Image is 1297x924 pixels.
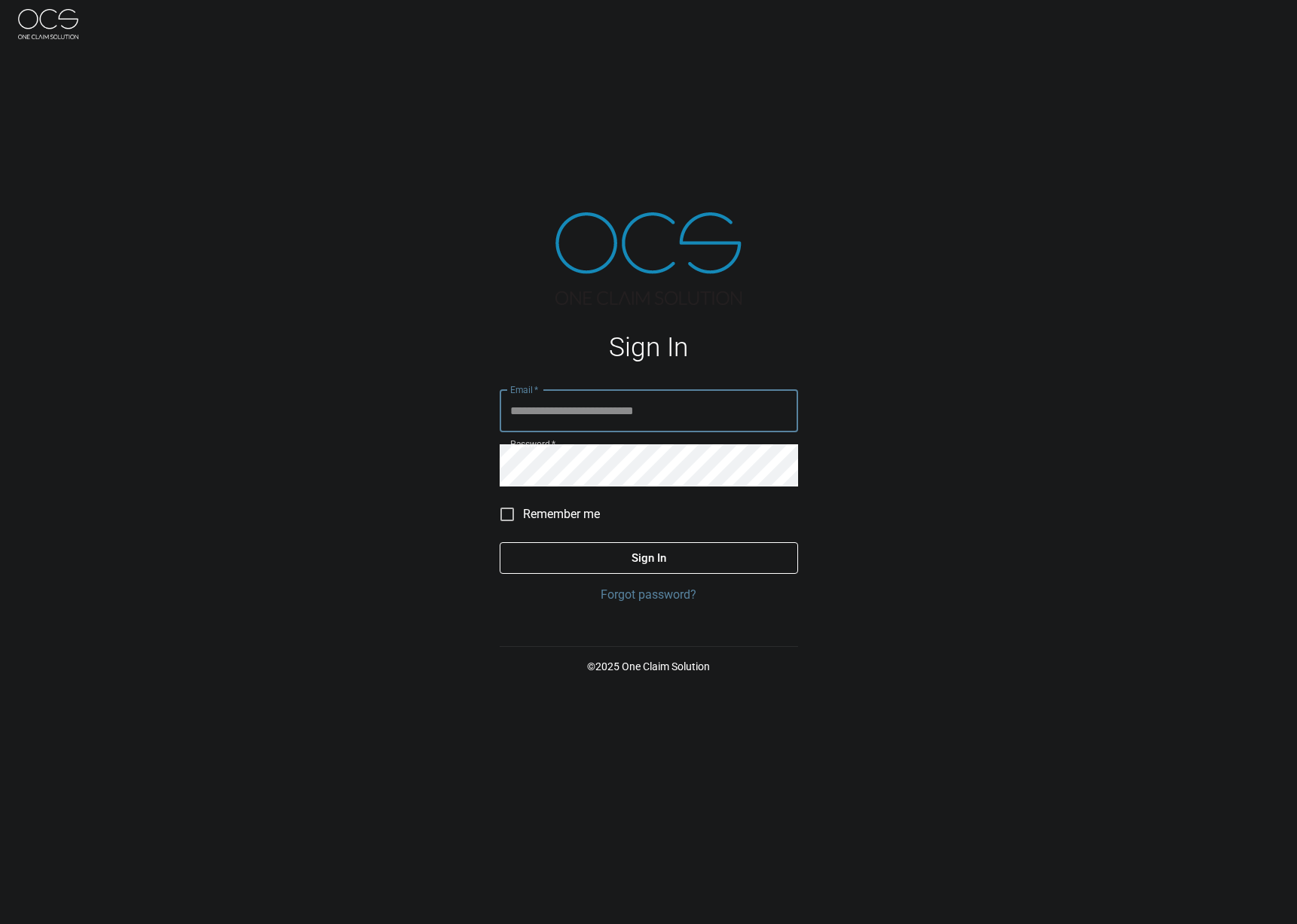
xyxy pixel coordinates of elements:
h1: Sign In [500,332,798,363]
img: ocs-logo-tra.png [555,212,742,305]
span: Remember me [523,505,600,523]
label: Password [510,438,555,450]
img: ocs-logo-white-transparent.png [18,9,78,39]
a: Forgot password? [500,586,798,604]
p: © 2025 One Claim Solution [500,659,798,674]
button: Sign In [500,542,798,574]
label: Email [510,383,539,396]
